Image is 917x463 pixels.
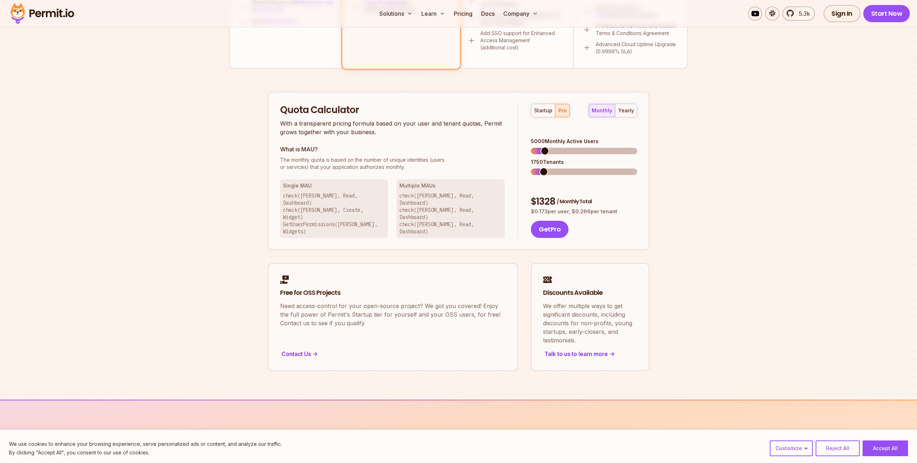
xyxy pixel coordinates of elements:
div: 1750 Tenants [531,159,637,166]
p: or services) that your application authorizes monthly. [280,156,505,171]
div: Talk to us to learn more [543,349,637,359]
span: 5.3k [794,9,810,18]
h3: Single MAU [283,182,385,189]
a: Start Now [863,5,910,22]
span: -> [312,350,318,358]
p: $ 0.173 per user, $ 0.266 per tenant [531,208,637,215]
p: Professional Services and Custom Terms & Conditions Agreement [596,23,678,37]
h2: Discounts Available [543,288,637,297]
button: Accept All [863,440,908,456]
p: check([PERSON_NAME], Read, Dashboard) check([PERSON_NAME], Read, Dashboard) check([PERSON_NAME], ... [399,192,502,235]
p: We use cookies to enhance your browsing experience, serve personalized ads or content, and analyz... [9,440,282,448]
a: 5.3k [782,6,815,21]
a: Sign In [824,5,860,22]
div: startup [534,107,552,114]
p: With a transparent pricing formula based on your user and tenant quotas, Permit grows together wi... [280,119,505,136]
a: Docs [478,6,498,21]
p: We offer multiple ways to get significant discounts, including discounts for non-profits, young s... [543,302,637,345]
div: $ 1328 [531,195,637,208]
h2: Free for OSS Projects [280,288,506,297]
div: yearly [618,107,634,114]
div: Contact Us [280,349,506,359]
p: Advanced Cloud Uptime Upgrade (0.9999% SLA) [596,41,678,55]
p: check([PERSON_NAME], Read, Dashboard) check([PERSON_NAME], Create, Widget) GetUserPermissions([PE... [283,192,385,235]
span: -> [609,350,615,358]
p: Need access-control for your open-source project? We got you covered! Enjoy the full power of Per... [280,302,506,327]
a: Free for OSS ProjectsNeed access-control for your open-source project? We got you covered! Enjoy ... [268,263,518,371]
h3: What is MAU? [280,145,505,153]
span: / Monthly Total [557,198,592,205]
h3: Multiple MAUs [399,182,502,189]
a: Discounts AvailableWe offer multiple ways to get significant discounts, including discounts for n... [531,263,649,371]
div: 5000 Monthly Active Users [531,138,637,145]
img: Permit logo [7,1,77,26]
span: The monthly quota is based on the number of unique identities (users [280,156,505,164]
button: Reject All [816,440,860,456]
button: GetPro [531,221,568,238]
button: Learn [418,6,448,21]
p: By clicking "Accept All", you consent to our use of cookies. [9,448,282,457]
p: Add SSO support for Enhanced Access Management (additional cost) [480,30,565,51]
h2: Quota Calculator [280,104,505,117]
a: Pricing [451,6,475,21]
button: Solutions [376,6,416,21]
button: Customize [770,440,813,456]
button: Company [500,6,541,21]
